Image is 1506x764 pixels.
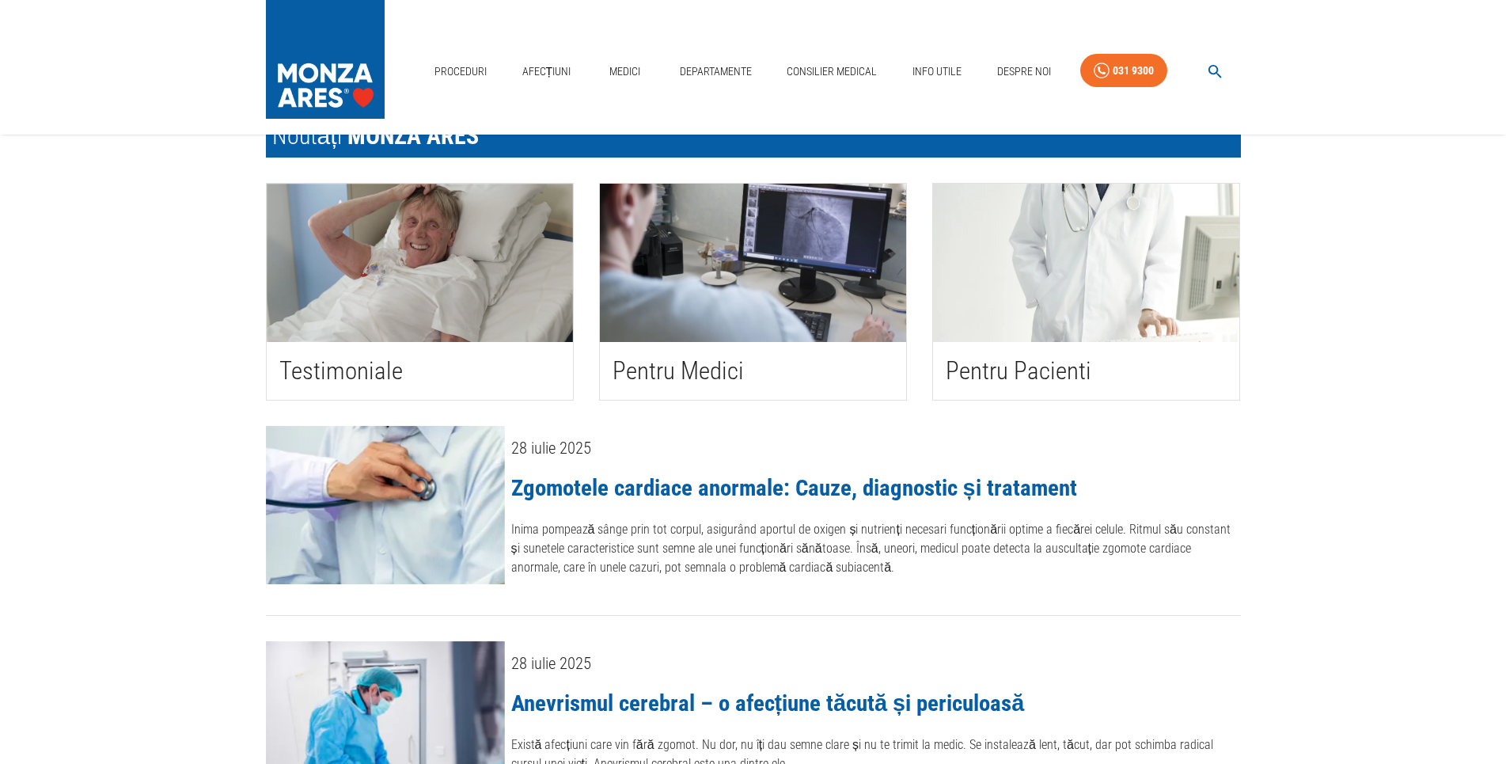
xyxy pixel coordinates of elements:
h2: Pentru Medici [613,355,893,387]
img: Zgomotele cardiace anormale: Cauze, diagnostic și tratament [266,426,505,584]
span: MONZA ARES [347,122,479,150]
a: Consilier Medical [780,55,883,88]
button: Testimoniale [267,184,573,400]
h2: Pentru Pacienti [946,355,1227,387]
a: 031 9300 [1080,54,1167,88]
a: Departamente [673,55,758,88]
a: Medici [600,55,651,88]
div: 28 iulie 2025 [511,439,1241,458]
button: Pentru Pacienti [933,184,1239,400]
a: Despre Noi [991,55,1057,88]
a: Anevrismul cerebral – o afecțiune tăcută și periculoasă [511,690,1025,716]
h1: Noutăți [266,115,1241,158]
a: Info Utile [906,55,968,88]
a: Afecțiuni [516,55,578,88]
button: Pentru Medici [600,184,906,400]
div: 28 iulie 2025 [511,655,1241,673]
a: Zgomotele cardiace anormale: Cauze, diagnostic și tratament [511,474,1077,501]
a: Proceduri [428,55,493,88]
div: 031 9300 [1113,61,1154,81]
img: Pentru Pacienti [933,184,1239,342]
img: Pentru Medici [600,184,906,342]
h2: Testimoniale [279,355,560,387]
img: Testimoniale [267,184,573,342]
p: Inima pompează sânge prin tot corpul, asigurând aportul de oxigen și nutrienți necesari funcționă... [511,520,1241,577]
